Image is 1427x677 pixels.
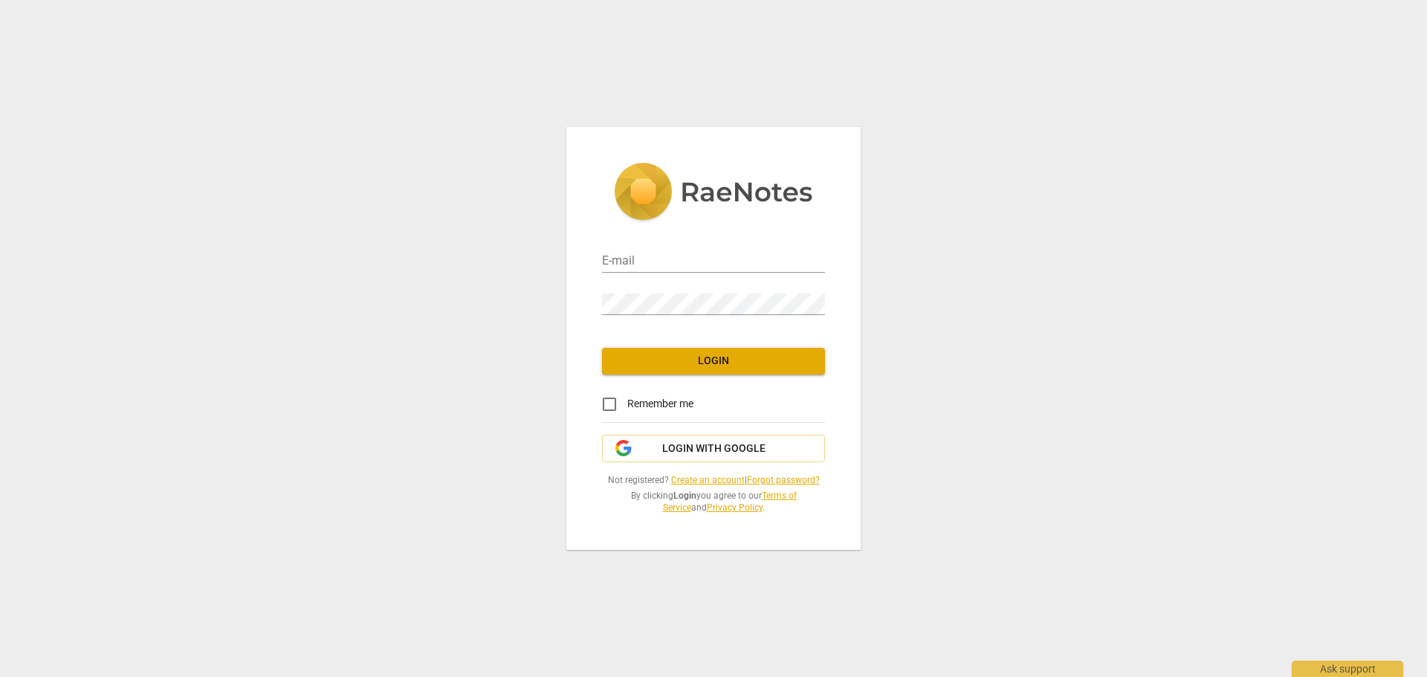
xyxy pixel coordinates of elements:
[614,163,813,224] img: 5ac2273c67554f335776073100b6d88f.svg
[614,354,813,369] span: Login
[627,396,693,412] span: Remember me
[747,475,820,485] a: Forgot password?
[602,435,825,463] button: Login with Google
[602,474,825,487] span: Not registered? |
[673,490,696,501] b: Login
[663,490,797,514] a: Terms of Service
[1292,661,1403,677] div: Ask support
[602,490,825,514] span: By clicking you agree to our and .
[707,502,763,513] a: Privacy Policy
[671,475,745,485] a: Create an account
[602,348,825,375] button: Login
[662,441,766,456] span: Login with Google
